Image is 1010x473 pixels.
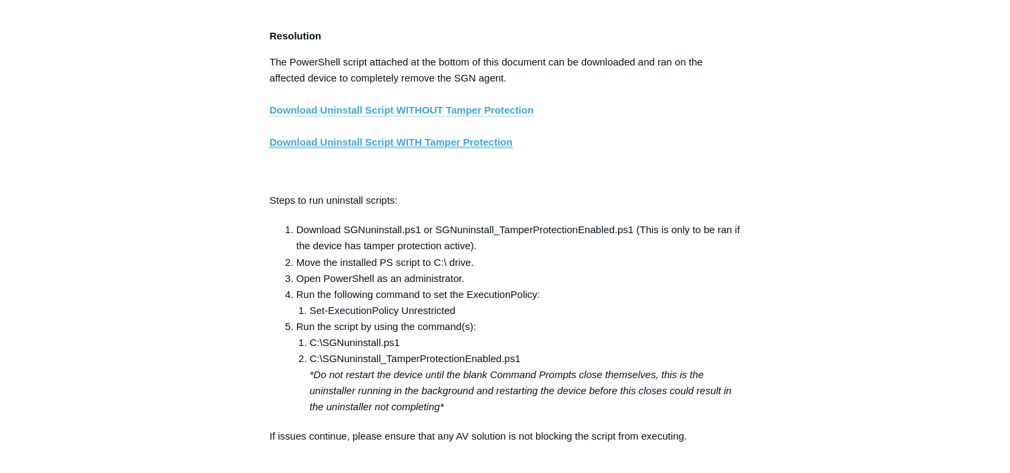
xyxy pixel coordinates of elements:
li: Download SGNuninstall.ps1 or SGNuninstall_TamperProtectionEnabled.ps1 (This is only to be ran if ... [296,222,741,254]
p: Steps to run uninstall scripts: [270,192,741,208]
strong: Resolution [270,30,322,41]
em: *Do not restart the device until the blank Command Prompts close themselves, this is the uninstal... [310,368,732,412]
p: If issues continue, please ensure that any AV solution is not blocking the script from executing. [270,428,741,460]
li: Move the installed PS script to C:\ drive. [296,254,741,270]
a: Download Uninstall Script WITH Tamper Protection [270,136,513,148]
li: Set-ExecutionPolicy Unrestricted [310,302,741,318]
li: Run the script by using the command(s): [296,318,741,414]
li: C:\SGNuninstall.ps1 [310,334,741,350]
li: Run the following command to set the ExecutionPolicy: [296,286,741,318]
a: Download Uninstall Script WITHOUT Tamper Protection [270,104,534,116]
p: The PowerShell script attached at the bottom of this document can be downloaded and ran on the af... [270,54,741,182]
li: Open PowerShell as an administrator. [296,270,741,286]
li: C:\SGNuninstall_TamperProtectionEnabled.ps1 [310,350,741,414]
